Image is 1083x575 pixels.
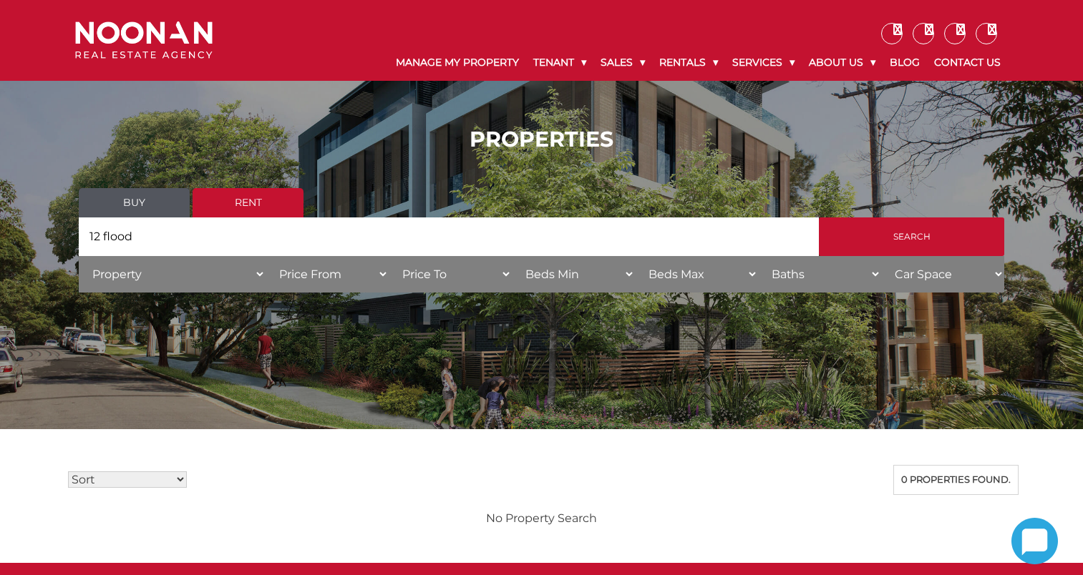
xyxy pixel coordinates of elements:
div: 0 properties found. [893,465,1019,495]
select: Sort Listings [68,471,187,488]
h1: PROPERTIES [79,127,1004,152]
a: Sales [593,44,652,81]
a: Contact Us [927,44,1008,81]
a: Services [725,44,802,81]
input: Search [819,217,1004,256]
a: About Us [802,44,883,81]
a: Blog [883,44,927,81]
input: Search by suburb, postcode or area [79,217,819,256]
a: Rentals [652,44,725,81]
a: Tenant [526,44,593,81]
a: Buy [79,188,190,217]
a: Manage My Property [389,44,526,81]
p: No Property Search [64,509,1019,527]
img: Noonan Real Estate Agency [75,21,213,59]
a: Rent [193,188,303,217]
